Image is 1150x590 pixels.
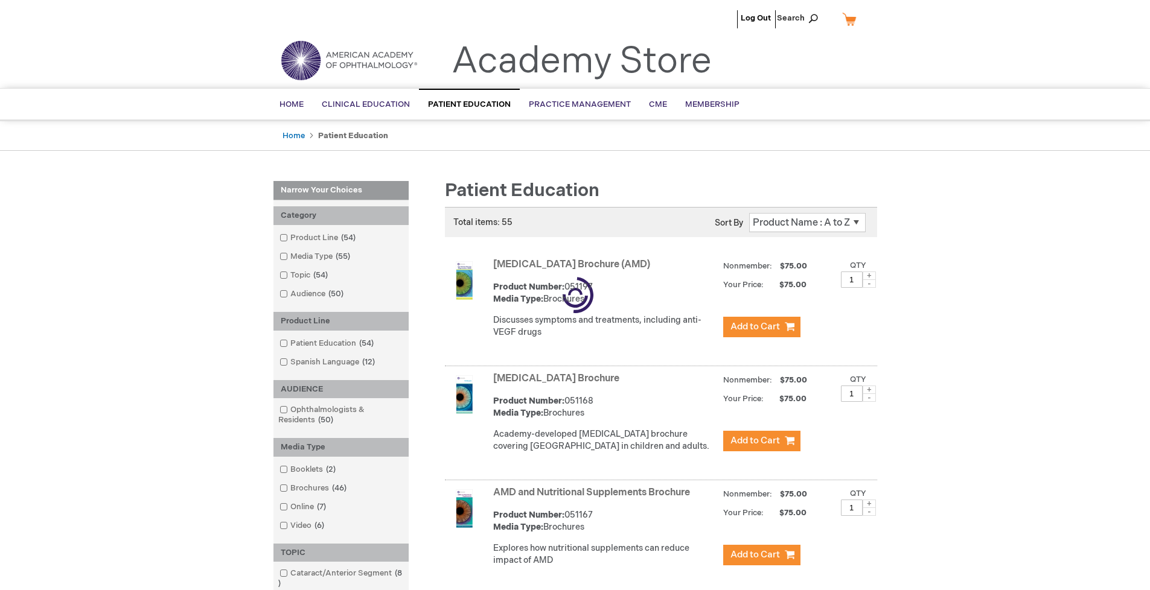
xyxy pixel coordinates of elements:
a: Brochures46 [276,483,351,494]
div: AUDIENCE [273,380,409,399]
a: Log Out [741,13,771,23]
div: 051167 Brochures [493,509,717,533]
span: 6 [311,521,327,530]
span: 55 [333,252,353,261]
div: Media Type [273,438,409,457]
a: CME [640,90,676,119]
span: 7 [314,502,329,512]
strong: Product Number: [493,396,564,406]
strong: Media Type: [493,294,543,304]
strong: Your Price: [723,280,764,290]
span: Practice Management [529,100,631,109]
span: Membership [685,100,740,109]
a: AMD and Nutritional Supplements Brochure [493,487,690,498]
div: 051168 Brochures [493,395,717,419]
p: Explores how nutritional supplements can reduce impact of AMD [493,542,717,566]
a: [MEDICAL_DATA] Brochure [493,373,619,384]
span: CME [649,100,667,109]
a: Video6 [276,520,329,531]
strong: Product Number: [493,510,564,520]
span: Home [280,100,304,109]
span: Total items: 55 [453,217,513,227]
div: 051197 Brochures [493,281,717,305]
strong: Nonmember: [723,259,772,274]
span: 54 [356,338,377,348]
p: Academy-developed [MEDICAL_DATA] brochure covering [GEOGRAPHIC_DATA] in children and adults. [493,428,717,452]
span: $75.00 [765,508,808,518]
span: $75.00 [778,261,809,271]
strong: Product Number: [493,282,564,292]
strong: Media Type: [493,408,543,418]
div: TOPIC [273,544,409,562]
span: Patient Education [445,180,599,201]
a: Online7 [276,501,331,513]
p: Discusses symptoms and treatments, including anti-VEGF drugs [493,314,717,338]
span: 8 [278,568,402,588]
a: Ophthalmologists & Residents50 [276,404,406,426]
strong: Narrow Your Choices [273,181,409,200]
input: Qty [841,271,863,288]
span: Add to Cart [730,435,780,446]
a: Membership [676,90,749,119]
div: Category [273,206,409,225]
a: Home [283,131,305,141]
span: $75.00 [778,489,809,499]
a: Cataract/Anterior Segment8 [276,568,406,589]
span: Clinical Education [322,100,410,109]
a: Patient Education54 [276,338,379,349]
span: 46 [329,483,350,493]
a: Academy Store [452,40,712,83]
a: Media Type55 [276,251,355,262]
label: Qty [850,489,866,498]
button: Add to Cart [723,317,800,337]
img: Age-Related Macular Degeneration Brochure (AMD) [445,261,484,300]
a: Spanish Language12 [276,357,380,368]
span: Add to Cart [730,321,780,332]
a: Audience50 [276,288,348,300]
a: Practice Management [520,90,640,119]
button: Add to Cart [723,545,800,565]
label: Qty [850,375,866,384]
strong: Your Price: [723,508,764,518]
span: $75.00 [765,280,808,290]
label: Qty [850,261,866,270]
a: Topic54 [276,270,333,281]
strong: Nonmember: [723,487,772,502]
strong: Your Price: [723,394,764,404]
strong: Nonmember: [723,373,772,388]
strong: Patient Education [318,131,388,141]
span: 50 [315,415,336,425]
span: 12 [359,357,378,367]
a: [MEDICAL_DATA] Brochure (AMD) [493,259,650,270]
img: Amblyopia Brochure [445,375,484,414]
a: Patient Education [419,89,520,119]
span: Search [777,6,823,30]
span: $75.00 [778,375,809,385]
span: 50 [325,289,347,299]
span: $75.00 [765,394,808,404]
input: Qty [841,385,863,402]
span: Patient Education [428,100,511,109]
span: 2 [323,465,339,474]
label: Sort By [715,218,743,228]
a: Booklets2 [276,464,340,475]
img: AMD and Nutritional Supplements Brochure [445,489,484,528]
button: Add to Cart [723,431,800,451]
span: 54 [338,233,359,243]
input: Qty [841,500,863,516]
a: Clinical Education [313,90,419,119]
span: 54 [310,270,331,280]
a: Product Line54 [276,232,360,244]
div: Product Line [273,312,409,331]
span: Add to Cart [730,549,780,560]
strong: Media Type: [493,522,543,532]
